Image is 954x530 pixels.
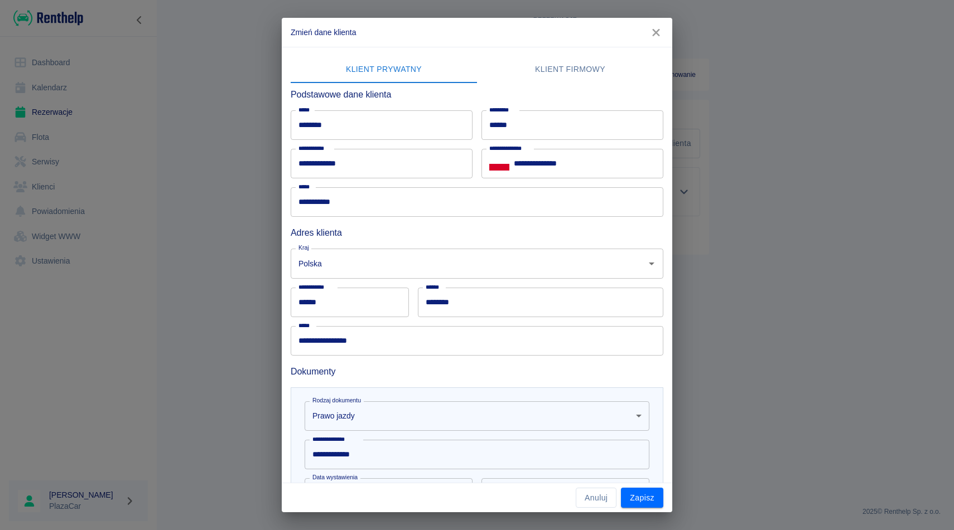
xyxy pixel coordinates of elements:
button: Choose date [626,482,648,504]
button: Klient prywatny [291,56,477,83]
button: Otwórz [644,256,659,271]
label: Rodzaj dokumentu [312,396,361,405]
button: Anuluj [576,488,616,508]
button: Klient firmowy [477,56,663,83]
h6: Dokumenty [291,364,663,378]
button: Choose date, selected date is 15 kwi 2010 [449,482,471,504]
div: lab API tabs example [291,56,663,83]
div: Prawo jazdy [305,401,649,431]
h6: Podstawowe dane klienta [291,87,663,101]
button: Zapisz [621,488,663,508]
label: Kraj [298,244,309,252]
input: DD-MM-YYYY [481,478,621,508]
label: Data wystawienia [312,473,358,482]
h2: Zmień dane klienta [282,18,672,47]
input: DD-MM-YYYY [305,478,445,508]
h6: Adres klienta [291,226,663,240]
button: Select country [489,155,509,172]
